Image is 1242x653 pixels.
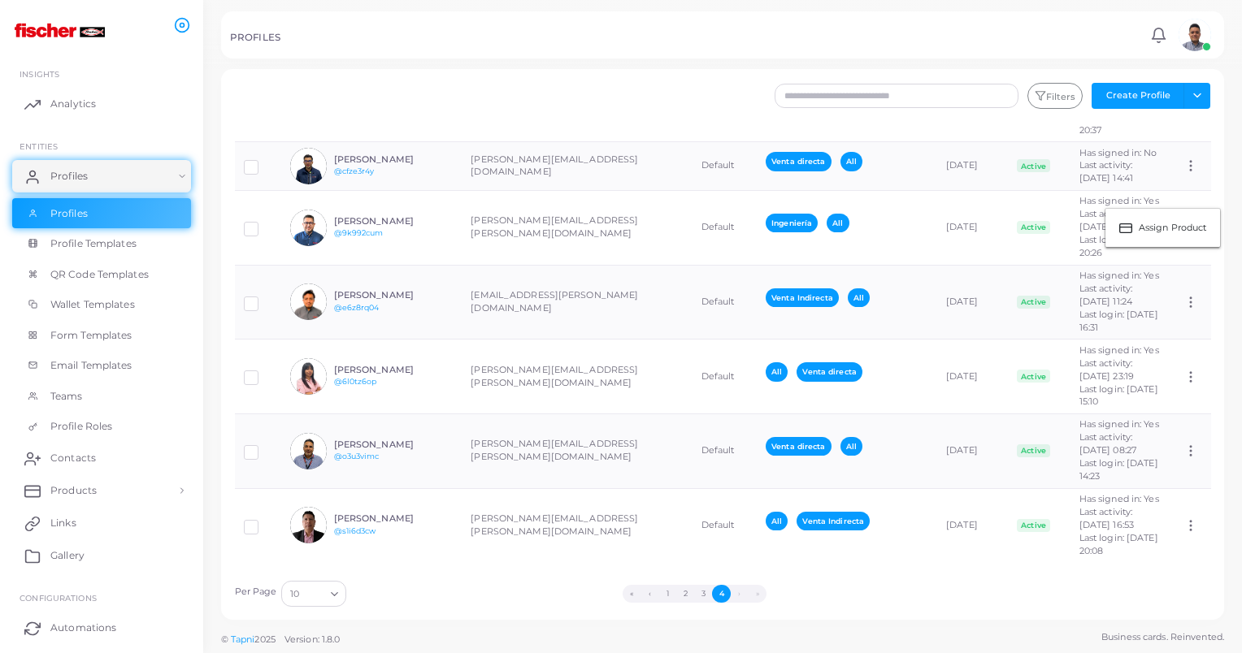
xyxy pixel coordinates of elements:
[1079,506,1134,530] span: Last activity: [DATE] 16:53
[50,483,97,498] span: Products
[937,413,1008,488] td: [DATE]
[334,365,454,375] h6: [PERSON_NAME]
[1079,344,1159,356] span: Has signed in: Yes
[12,259,191,290] a: QR Code Templates
[693,265,758,339] td: Default
[290,210,327,246] img: avatar
[12,442,191,474] a: Contacts
[693,142,758,191] td: Default
[20,141,58,151] span: ENTITIES
[766,288,839,307] span: Venta Indirecta
[334,526,376,535] a: @s1i6d3cw
[12,228,191,259] a: Profile Templates
[693,413,758,488] td: Default
[12,289,191,320] a: Wallet Templates
[1079,195,1159,206] span: Has signed in: Yes
[658,585,676,603] button: Go to page 1
[1079,493,1159,504] span: Has signed in: Yes
[1079,457,1158,482] span: Last login: [DATE] 14:23
[50,97,96,111] span: Analytics
[827,214,849,232] span: All
[334,439,454,450] h6: [PERSON_NAME]
[693,190,758,265] td: Default
[221,633,340,647] span: ©
[50,297,135,312] span: Wallet Templates
[766,214,818,232] span: Ingeniería
[15,15,105,45] img: logo
[937,190,1008,265] td: [DATE]
[694,585,712,603] button: Go to page 3
[230,32,280,43] h5: PROFILES
[50,236,137,251] span: Profile Templates
[12,320,191,351] a: Form Templates
[12,198,191,229] a: Profiles
[334,290,454,301] h6: [PERSON_NAME]
[712,585,730,603] button: Go to page 4
[12,88,191,120] a: Analytics
[50,389,83,404] span: Teams
[623,585,641,603] button: Go to first page
[290,148,327,184] img: avatar
[334,513,454,524] h6: [PERSON_NAME]
[1017,444,1051,457] span: Active
[937,142,1008,191] td: [DATE]
[12,612,191,644] a: Automations
[254,633,275,647] span: 2025
[50,267,149,282] span: QR Code Templates
[50,548,85,563] span: Gallery
[12,350,191,381] a: Email Templates
[1079,208,1135,232] span: Last activity: [DATE] 10:34
[1079,383,1158,408] span: Last login: [DATE] 15:10
[1017,296,1051,309] span: Active
[1092,83,1184,109] button: Create Profile
[334,166,375,175] a: @cfze3r4y
[12,539,191,572] a: Gallery
[350,585,1038,603] ul: Pagination
[50,516,76,530] span: Links
[50,621,116,635] span: Automations
[50,451,96,465] span: Contacts
[1179,19,1211,51] img: avatar
[334,303,380,312] a: @e6z8rq04
[20,69,59,79] span: INSIGHTS
[334,377,377,386] a: @6l0tz6op
[766,437,831,456] span: Venta directa
[766,512,788,530] span: All
[334,452,380,461] a: @o3u3vimc
[334,216,454,227] h6: [PERSON_NAME]
[1079,431,1136,456] span: Last activity: [DATE] 08:27
[937,265,1008,339] td: [DATE]
[462,488,692,562] td: [PERSON_NAME][EMAIL_ADDRESS][PERSON_NAME][DOMAIN_NAME]
[462,265,692,339] td: [EMAIL_ADDRESS][PERSON_NAME][DOMAIN_NAME]
[12,160,191,192] a: Profiles
[12,474,191,507] a: Products
[1079,357,1134,382] span: Last activity: [DATE] 23:19
[1017,221,1051,234] span: Active
[1017,159,1051,172] span: Active
[1027,83,1083,109] button: Filters
[1101,630,1224,644] span: Business cards. Reinvented.
[693,339,758,414] td: Default
[1079,418,1159,430] span: Has signed in: Yes
[50,358,132,373] span: Email Templates
[797,362,862,381] span: Venta directa
[766,362,788,381] span: All
[50,169,88,184] span: Profiles
[281,581,346,607] div: Search for option
[848,288,870,307] span: All
[50,206,88,221] span: Profiles
[290,507,327,543] img: avatar
[937,339,1008,414] td: [DATE]
[937,488,1008,562] td: [DATE]
[334,228,384,237] a: @9k992cum
[20,593,97,603] span: Configurations
[1017,519,1051,532] span: Active
[290,433,327,469] img: avatar
[12,507,191,539] a: Links
[290,283,327,320] img: avatar
[1174,19,1215,51] a: avatar
[334,154,454,165] h6: [PERSON_NAME]
[766,152,831,171] span: Venta directa
[50,328,132,343] span: Form Templates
